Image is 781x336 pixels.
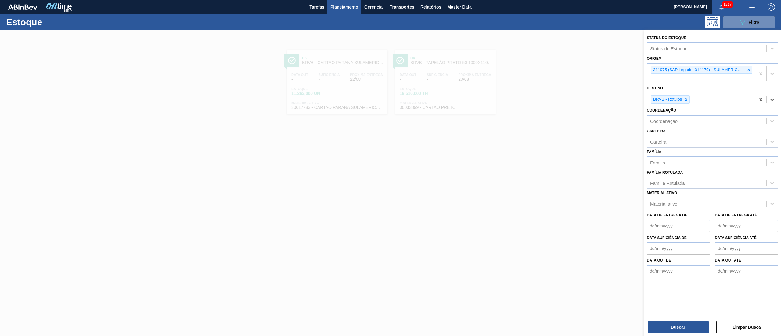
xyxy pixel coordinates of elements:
[647,265,710,277] input: dd/mm/yyyy
[390,3,414,11] span: Transportes
[715,236,757,240] label: Data suficiência até
[768,3,775,11] img: Logout
[712,3,731,11] button: Notificações
[647,236,687,240] label: Data suficiência de
[647,242,710,255] input: dd/mm/yyyy
[715,213,757,217] label: Data de Entrega até
[650,181,685,186] div: Família Rotulada
[647,220,710,232] input: dd/mm/yyyy
[647,56,662,61] label: Origem
[650,118,678,123] div: Coordenação
[722,1,733,8] span: 1217
[364,3,384,11] span: Gerencial
[647,86,663,90] label: Destino
[647,129,666,133] label: Carteira
[651,66,745,74] div: 311975 (SAP Legado: 314179) - SULAMERICANA INDUSTRIAL EIRELI EM-RECUPERACAO JUDICIAL-
[6,19,101,26] h1: Estoque
[647,191,677,195] label: Material ativo
[651,96,683,103] div: BRVB - Rótulos
[650,160,665,165] div: Família
[647,36,686,40] label: Status do Estoque
[647,258,671,263] label: Data out de
[748,3,755,11] img: userActions
[420,3,441,11] span: Relatórios
[647,170,683,175] label: Família Rotulada
[647,213,687,217] label: Data de Entrega de
[715,220,778,232] input: dd/mm/yyyy
[650,46,688,51] div: Status do Estoque
[647,108,676,113] label: Coordenação
[723,16,775,28] button: Filtro
[447,3,471,11] span: Master Data
[650,139,666,144] div: Carteira
[705,16,720,28] div: Pogramando: nenhum usuário selecionado
[650,201,677,206] div: Material ativo
[749,20,759,25] span: Filtro
[715,258,741,263] label: Data out até
[8,4,37,10] img: TNhmsLtSVTkK8tSr43FrP2fwEKptu5GPRR3wAAAABJRU5ErkJggg==
[309,3,324,11] span: Tarefas
[715,242,778,255] input: dd/mm/yyyy
[715,265,778,277] input: dd/mm/yyyy
[330,3,358,11] span: Planejamento
[647,150,661,154] label: Família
